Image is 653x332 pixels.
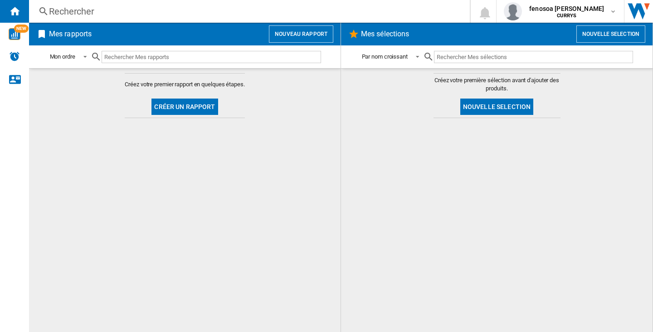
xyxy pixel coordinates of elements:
[269,25,333,43] button: Nouveau rapport
[9,51,20,62] img: alerts-logo.svg
[49,5,446,18] div: Rechercher
[557,13,576,19] b: CURRYS
[434,76,560,93] span: Créez votre première sélection avant d'ajouter des produits.
[362,53,408,60] div: Par nom croissant
[434,51,633,63] input: Rechercher Mes sélections
[125,80,244,89] span: Créez votre premier rapport en quelques étapes.
[102,51,321,63] input: Rechercher Mes rapports
[576,25,645,43] button: Nouvelle selection
[50,53,75,60] div: Mon ordre
[504,2,522,20] img: profile.jpg
[9,28,20,40] img: wise-card.svg
[151,99,218,115] button: Créer un rapport
[529,4,604,13] span: fenosoa [PERSON_NAME]
[359,25,411,43] h2: Mes sélections
[14,25,29,33] span: NEW
[460,99,534,115] button: Nouvelle selection
[47,25,93,43] h2: Mes rapports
